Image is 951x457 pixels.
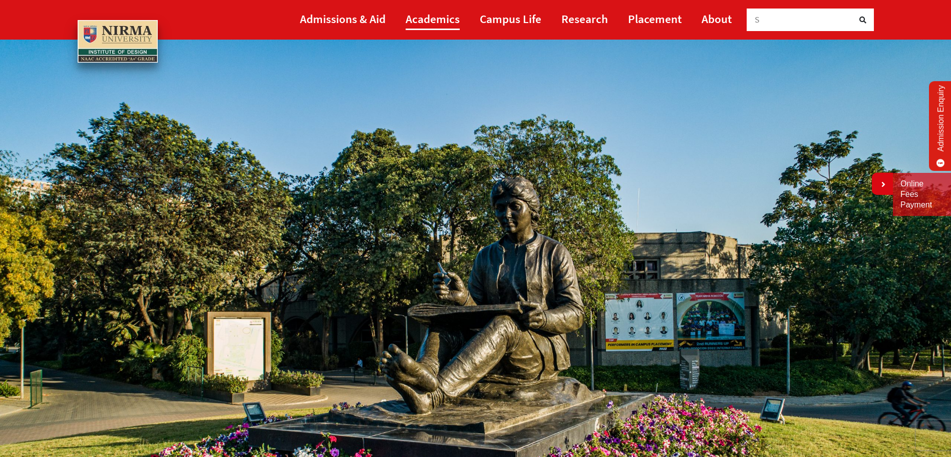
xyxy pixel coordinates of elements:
a: Research [561,8,608,30]
a: Campus Life [480,8,541,30]
a: Admissions & Aid [300,8,386,30]
img: main_logo [78,20,158,63]
a: Placement [628,8,682,30]
a: Online Fees Payment [900,179,943,210]
a: About [702,8,732,30]
span: S [755,14,760,25]
a: Academics [406,8,460,30]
